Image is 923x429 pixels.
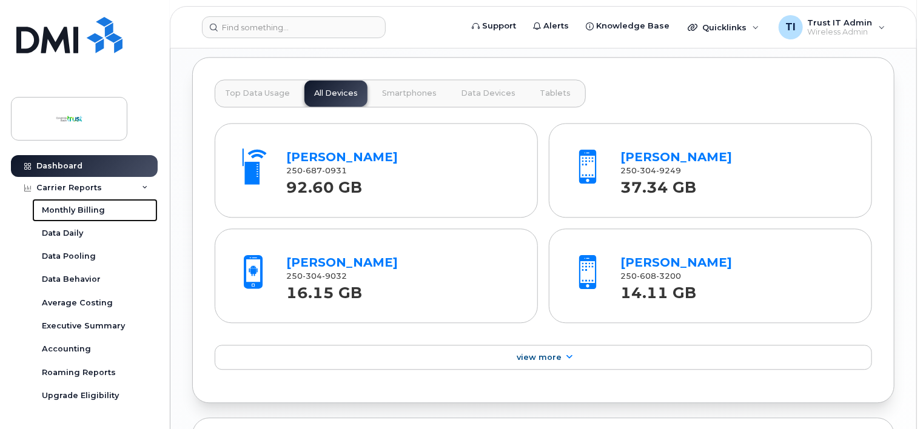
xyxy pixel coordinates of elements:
[323,166,347,175] span: 0931
[637,166,657,175] span: 304
[785,20,796,35] span: TI
[287,277,363,302] strong: 16.15 GB
[577,14,678,38] a: Knowledge Base
[287,166,347,175] span: 250
[202,16,386,38] input: Find something...
[808,27,873,37] span: Wireless Admin
[657,271,682,281] span: 3200
[596,20,670,32] span: Knowledge Base
[621,271,682,281] span: 250
[215,345,872,370] a: View More
[287,150,398,164] a: [PERSON_NAME]
[382,88,437,98] span: Smartphones
[637,271,657,281] span: 608
[461,88,515,98] span: Data Devices
[517,353,562,362] span: View More
[770,15,894,39] div: Trust IT Admin
[303,271,323,281] span: 304
[287,171,363,196] strong: 92.60 GB
[808,18,873,27] span: Trust IT Admin
[451,80,525,107] button: Data Devices
[225,88,290,98] span: Top Data Usage
[372,80,446,107] button: Smartphones
[323,271,347,281] span: 9032
[621,150,733,164] a: [PERSON_NAME]
[621,255,733,270] a: [PERSON_NAME]
[679,15,768,39] div: Quicklinks
[287,271,347,281] span: 250
[463,14,525,38] a: Support
[540,88,571,98] span: Tablets
[215,80,300,107] button: Top Data Usage
[621,171,697,196] strong: 37.34 GB
[303,166,323,175] span: 687
[525,14,577,38] a: Alerts
[702,22,747,32] span: Quicklinks
[530,80,580,107] button: Tablets
[657,166,682,175] span: 9249
[482,20,516,32] span: Support
[621,166,682,175] span: 250
[543,20,569,32] span: Alerts
[287,255,398,270] a: [PERSON_NAME]
[621,277,697,302] strong: 14.11 GB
